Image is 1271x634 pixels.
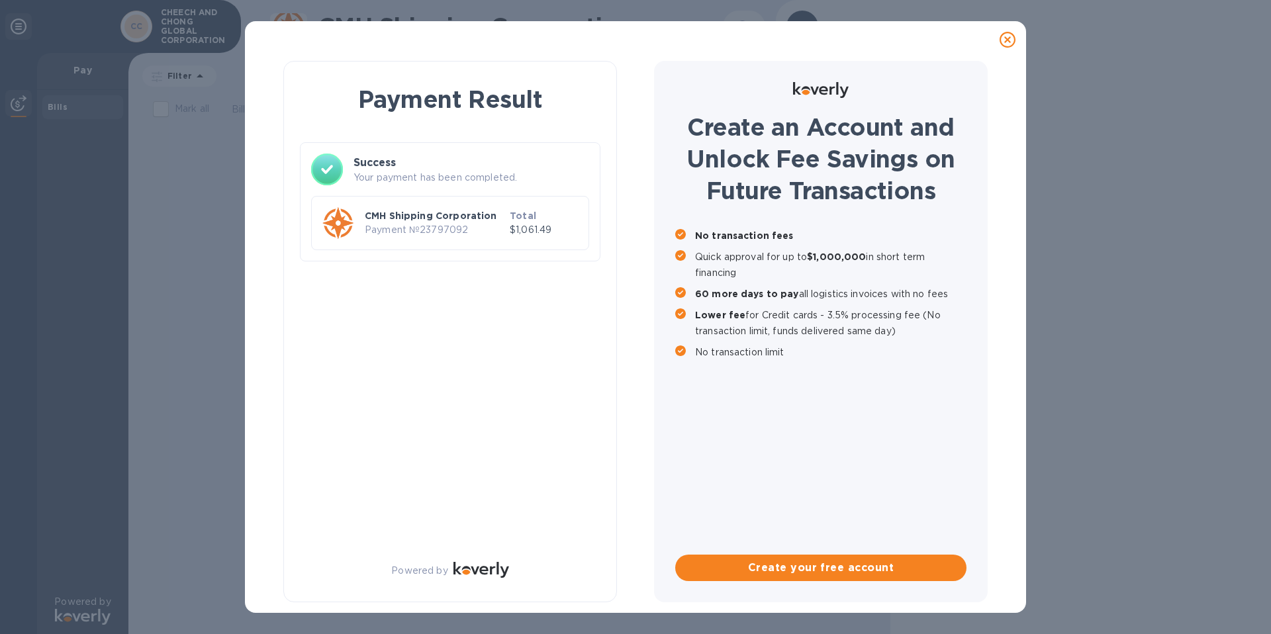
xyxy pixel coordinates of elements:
p: Powered by [391,564,447,578]
p: Quick approval for up to in short term financing [695,249,966,281]
p: for Credit cards - 3.5% processing fee (No transaction limit, funds delivered same day) [695,307,966,339]
span: Create your free account [686,560,956,576]
img: Logo [793,82,849,98]
button: Create your free account [675,555,966,581]
p: $1,061.49 [510,223,578,237]
b: Total [510,210,536,221]
img: Logo [453,562,509,578]
p: No transaction limit [695,344,966,360]
p: Payment № 23797092 [365,223,504,237]
b: $1,000,000 [807,251,866,262]
b: 60 more days to pay [695,289,799,299]
h3: Success [353,155,589,171]
p: all logistics invoices with no fees [695,286,966,302]
h1: Payment Result [305,83,595,116]
b: Lower fee [695,310,745,320]
b: No transaction fees [695,230,794,241]
h1: Create an Account and Unlock Fee Savings on Future Transactions [675,111,966,206]
p: CMH Shipping Corporation [365,209,504,222]
p: Your payment has been completed. [353,171,589,185]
